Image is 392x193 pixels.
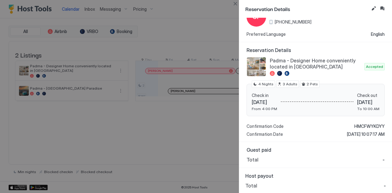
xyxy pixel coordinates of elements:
span: Reservation Details [245,5,369,13]
span: From 4:00 PM [252,106,277,111]
span: HMCFWYKDYY [354,124,385,129]
span: Host payout [245,173,386,179]
span: Preferred Language [247,32,286,37]
span: Check out [357,93,379,98]
span: - [383,157,385,163]
div: listing image [247,57,266,76]
span: Confirmation Code [247,124,284,129]
span: To 10:00 AM [357,106,379,111]
span: Total [247,157,258,163]
span: [DATE] [252,99,277,105]
span: 2 Pets [307,81,318,87]
span: [DATE] [357,99,379,105]
span: Reservation Details [247,47,385,53]
span: Padma - Designer Home conveniently located in [GEOGRAPHIC_DATA] [270,58,362,70]
span: Check in [252,93,277,98]
span: Total [245,183,257,189]
span: Guest paid [247,147,385,153]
span: [PHONE_NUMBER] [275,19,311,25]
span: - [384,183,386,189]
span: Confirmation Date [247,132,283,137]
button: Inbox [379,5,386,12]
button: Edit reservation [370,5,377,12]
span: 3 Adults [283,81,297,87]
span: English [371,32,385,37]
span: [DATE] 10:07:17 AM [347,132,385,137]
span: 4 Nights [258,81,273,87]
span: Accepted [366,64,383,69]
